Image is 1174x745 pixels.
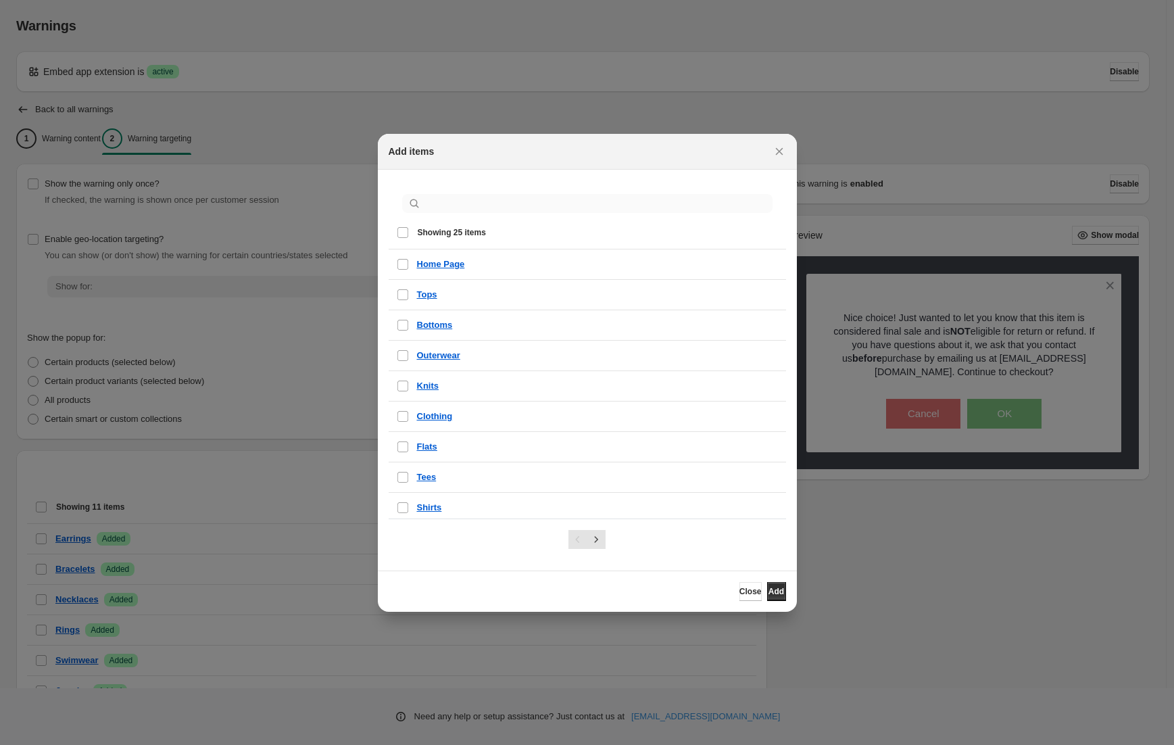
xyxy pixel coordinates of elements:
[417,318,453,332] a: Bottoms
[389,145,435,158] h2: Add items
[417,471,437,484] a: Tees
[417,349,460,362] a: Outerwear
[418,227,486,238] span: Showing 25 items
[767,582,786,601] button: Add
[568,530,606,549] nav: Pagination
[768,586,784,597] span: Add
[417,440,437,454] a: Flats
[417,410,453,423] a: Clothing
[417,501,442,514] a: Shirts
[417,288,437,302] a: Tops
[770,142,789,161] button: Close
[739,582,762,601] button: Close
[417,258,465,271] a: Home Page
[587,530,606,549] button: Next
[739,586,762,597] span: Close
[417,379,439,393] a: Knits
